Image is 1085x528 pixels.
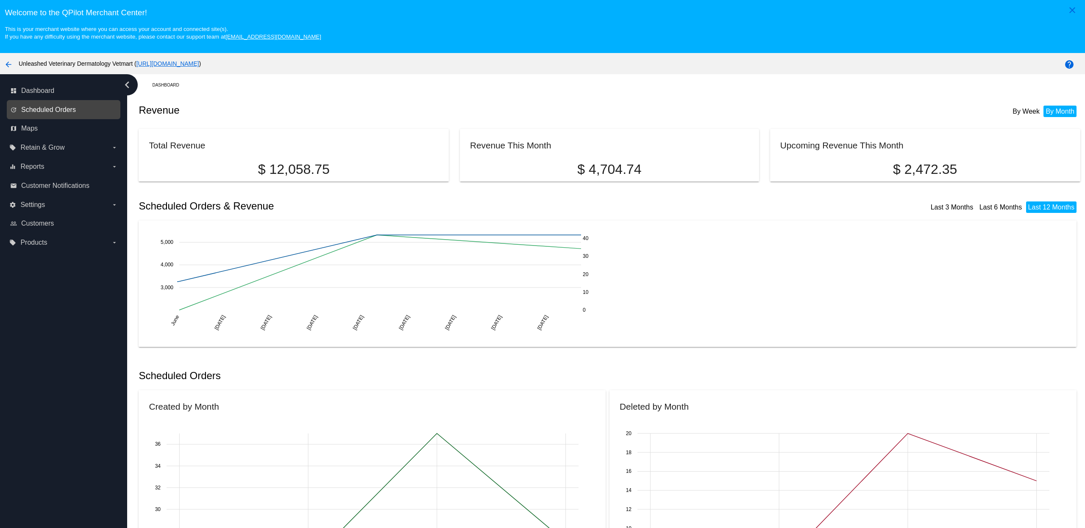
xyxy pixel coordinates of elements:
text: 40 [583,235,589,241]
a: email Customer Notifications [10,179,118,193]
span: Settings [20,201,45,209]
h2: Revenue This Month [470,140,551,150]
mat-icon: arrow_back [3,59,14,70]
a: Last 6 Months [979,204,1022,211]
i: arrow_drop_down [111,239,118,246]
mat-icon: close [1067,5,1077,15]
h2: Created by Month [149,402,219,411]
mat-icon: help [1064,59,1074,70]
text: [DATE] [214,314,227,331]
i: arrow_drop_down [111,201,118,208]
text: 16 [626,468,632,474]
text: 3,000 [161,285,173,291]
span: Retain & Grow [20,144,64,151]
text: 34 [155,463,161,469]
p: $ 12,058.75 [149,162,439,177]
text: 0 [583,307,586,313]
a: [EMAIL_ADDRESS][DOMAIN_NAME] [225,34,321,40]
text: [DATE] [260,314,273,331]
i: map [10,125,17,132]
i: chevron_left [120,78,134,92]
text: 30 [155,506,161,512]
text: 20 [583,271,589,277]
a: dashboard Dashboard [10,84,118,98]
span: Unleashed Veterinary Dermatology Vetmart ( ) [19,60,201,67]
text: [DATE] [536,314,549,331]
h2: Total Revenue [149,140,205,150]
text: [DATE] [352,314,365,331]
text: June [170,314,181,327]
h2: Revenue [139,104,609,116]
text: 36 [155,441,161,447]
text: [DATE] [444,314,457,331]
p: $ 2,472.35 [780,162,1070,177]
text: 10 [583,289,589,295]
span: Products [20,239,47,246]
span: Scheduled Orders [21,106,76,114]
i: settings [9,201,16,208]
a: people_outline Customers [10,217,118,230]
i: email [10,182,17,189]
text: 20 [626,430,632,436]
span: Reports [20,163,44,170]
h2: Upcoming Revenue This Month [780,140,904,150]
span: Customers [21,220,54,227]
i: equalizer [9,163,16,170]
i: dashboard [10,87,17,94]
p: $ 4,704.74 [470,162,749,177]
h2: Scheduled Orders [139,370,609,382]
i: arrow_drop_down [111,163,118,170]
li: By Month [1043,106,1077,117]
span: Dashboard [21,87,54,95]
text: 18 [626,449,632,455]
text: [DATE] [306,314,319,331]
h3: Welcome to the QPilot Merchant Center! [5,8,1080,17]
a: map Maps [10,122,118,135]
a: Last 3 Months [931,204,974,211]
a: [URL][DOMAIN_NAME] [136,60,199,67]
i: local_offer [9,144,16,151]
i: people_outline [10,220,17,227]
span: Maps [21,125,38,132]
i: update [10,106,17,113]
a: Last 12 Months [1028,204,1074,211]
text: 30 [583,253,589,259]
li: By Week [1010,106,1042,117]
i: arrow_drop_down [111,144,118,151]
span: Customer Notifications [21,182,89,190]
text: 32 [155,485,161,491]
text: [DATE] [398,314,411,331]
h2: Deleted by Month [620,402,689,411]
i: local_offer [9,239,16,246]
small: This is your merchant website where you can access your account and connected site(s). If you hav... [5,26,321,40]
text: 5,000 [161,239,173,245]
h2: Scheduled Orders & Revenue [139,200,609,212]
text: 14 [626,487,632,493]
a: Dashboard [152,78,186,92]
text: 4,000 [161,262,173,268]
a: update Scheduled Orders [10,103,118,117]
text: 12 [626,506,632,512]
text: [DATE] [490,314,504,331]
